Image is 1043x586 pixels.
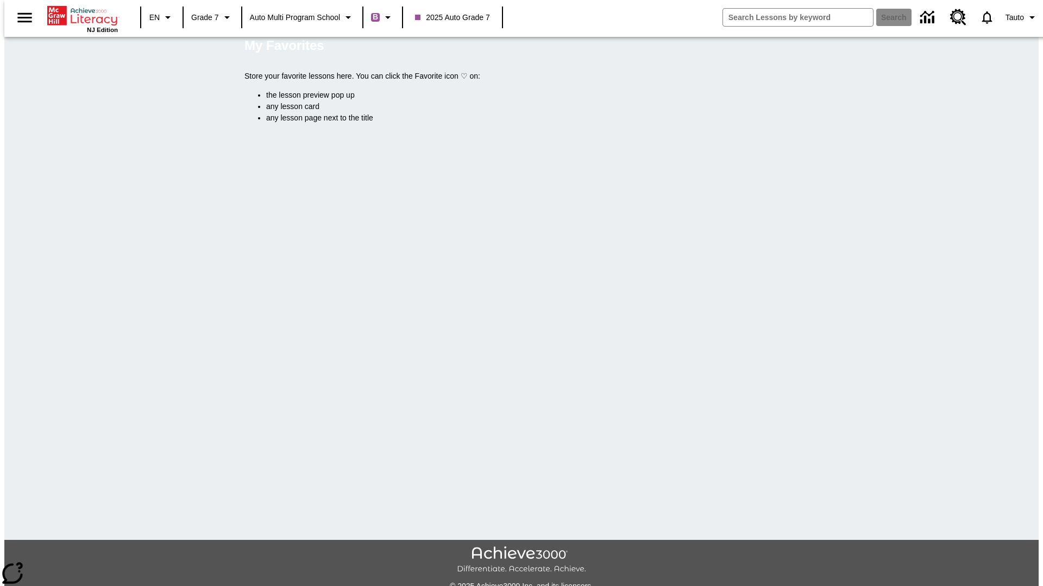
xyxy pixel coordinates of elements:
li: the lesson preview pop up [266,90,799,101]
span: EN [149,12,160,23]
h5: My Favorites [244,37,324,54]
div: Home [47,4,118,33]
li: any lesson card [266,101,799,112]
span: B [373,10,378,24]
button: School: Auto Multi program School, Select your school [246,8,360,27]
span: NJ Edition [87,27,118,33]
p: Store your favorite lessons here. You can click the Favorite icon ♡ on: [244,71,799,82]
li: any lesson page next to the title [266,112,799,124]
button: Language: EN, Select a language [144,8,179,27]
a: Home [47,5,118,27]
button: Boost Class color is purple. Change class color [367,8,399,27]
img: Achieve3000 Differentiate Accelerate Achieve [457,546,586,574]
span: 2025 Auto Grade 7 [415,12,490,23]
button: Profile/Settings [1001,8,1043,27]
span: Auto Multi program School [250,12,341,23]
a: Notifications [973,3,1001,31]
span: Tauto [1006,12,1024,23]
span: Grade 7 [191,12,219,23]
a: Data Center [914,3,944,33]
button: Grade: Grade 7, Select a grade [187,8,238,27]
a: Resource Center, Will open in new tab [944,3,973,32]
input: search field [723,9,873,26]
button: Open side menu [9,2,41,34]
